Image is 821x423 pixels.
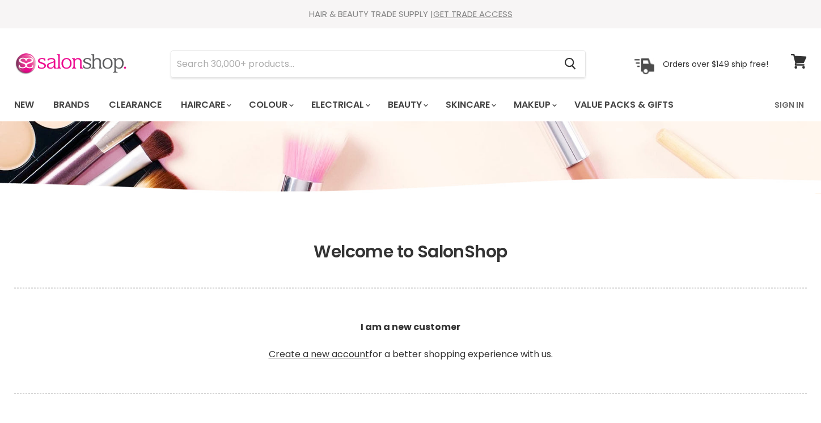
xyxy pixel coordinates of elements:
[505,93,564,117] a: Makeup
[566,93,682,117] a: Value Packs & Gifts
[303,93,377,117] a: Electrical
[14,293,807,388] p: for a better shopping experience with us.
[171,51,555,77] input: Search
[6,93,43,117] a: New
[768,93,811,117] a: Sign In
[100,93,170,117] a: Clearance
[45,93,98,117] a: Brands
[663,58,768,69] p: Orders over $149 ship free!
[14,242,807,262] h1: Welcome to SalonShop
[437,93,503,117] a: Skincare
[433,8,513,20] a: GET TRADE ACCESS
[6,88,725,121] ul: Main menu
[269,348,369,361] a: Create a new account
[172,93,238,117] a: Haircare
[555,51,585,77] button: Search
[379,93,435,117] a: Beauty
[361,320,460,333] b: I am a new customer
[240,93,301,117] a: Colour
[171,50,586,78] form: Product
